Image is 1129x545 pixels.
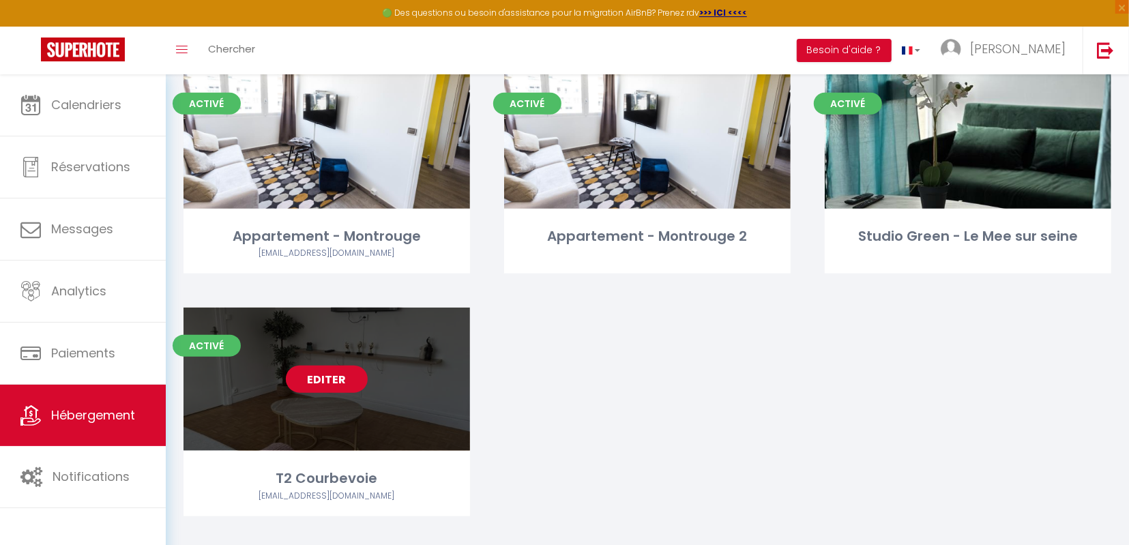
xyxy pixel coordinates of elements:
span: Notifications [53,468,130,485]
a: Editer [286,366,368,393]
span: Messages [51,220,113,237]
span: Calendriers [51,96,121,113]
span: Activé [493,93,561,115]
span: Analytics [51,282,106,299]
a: ... [PERSON_NAME] [930,27,1083,74]
div: T2 Courbevoie [184,468,470,489]
span: [PERSON_NAME] [970,40,1066,57]
span: Hébergement [51,407,135,424]
img: ... [941,39,961,59]
div: Airbnb [184,490,470,503]
img: logout [1097,42,1114,59]
a: >>> ICI <<<< [699,7,747,18]
button: Besoin d'aide ? [797,39,892,62]
div: Appartement - Montrouge 2 [504,226,791,247]
img: Super Booking [41,38,125,61]
span: Activé [173,93,241,115]
span: Réservations [51,158,130,175]
span: Chercher [208,42,255,56]
span: Paiements [51,344,115,362]
div: Studio Green - Le Mee sur seine [825,226,1111,247]
span: Activé [814,93,882,115]
a: Chercher [198,27,265,74]
div: Appartement - Montrouge [184,226,470,247]
div: Airbnb [184,247,470,260]
span: Activé [173,335,241,357]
